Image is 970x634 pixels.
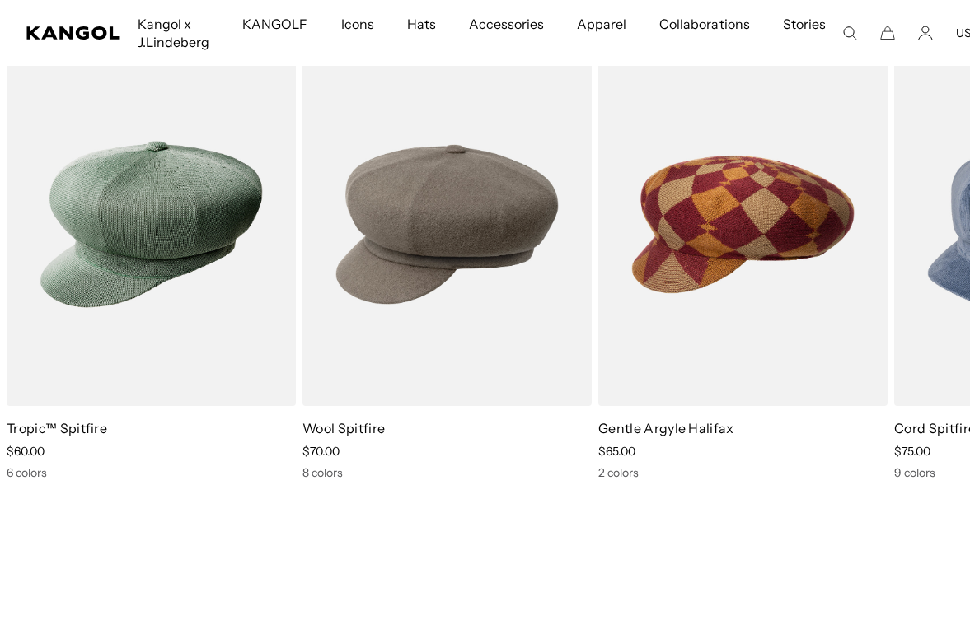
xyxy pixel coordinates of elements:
[302,420,385,436] a: Wool Spitfire
[894,444,930,459] span: $75.00
[842,26,857,40] summary: Search here
[302,444,340,459] span: $70.00
[302,465,592,480] div: 8 colors
[302,43,592,406] img: Wool Spitfire
[7,444,45,459] span: $60.00
[7,43,296,406] img: Tropic™ Spitfire
[598,465,888,480] div: 2 colors
[26,26,121,40] a: Kangol
[918,26,933,40] a: Account
[598,444,635,459] span: $65.00
[296,43,592,480] div: 2 of 7
[880,26,895,40] button: Cart
[7,465,296,480] div: 6 colors
[592,43,888,480] div: 3 of 7
[598,43,888,406] img: Gentle Argyle Halifax
[598,420,734,436] a: Gentle Argyle Halifax
[7,420,107,436] a: Tropic™ Spitfire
